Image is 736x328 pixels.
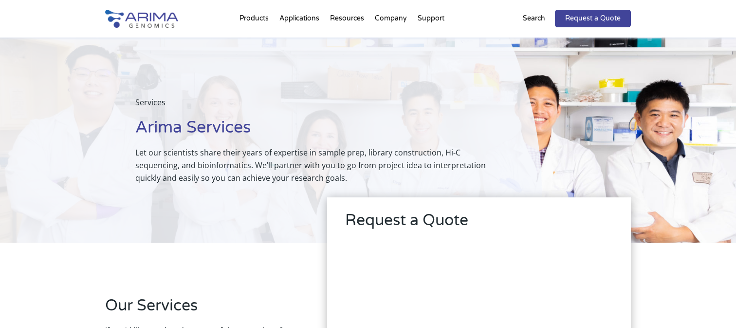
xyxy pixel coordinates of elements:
img: Arima-Genomics-logo [105,10,178,28]
h1: Arima Services [135,116,493,146]
p: Let our scientists share their years of expertise in sample prep, library construction, Hi-C sequ... [135,146,493,184]
h2: Request a Quote [345,210,613,239]
h2: Our Services [105,295,298,324]
p: Search [523,12,545,25]
p: Services [135,96,493,116]
iframe: Form 1 [345,251,613,325]
a: Request a Quote [555,10,631,27]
